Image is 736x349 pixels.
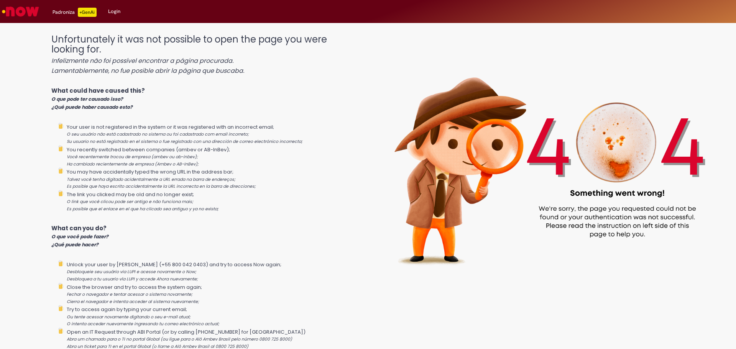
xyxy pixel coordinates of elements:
i: Desbloquea a tu usuario vía LUPI y accede Ahora nuevamente; [67,276,198,282]
p: +GenAi [78,8,97,17]
p: What could have caused this? [51,87,360,111]
li: Your user is not registered in the system or it was registered with an incorrect email; [67,123,360,145]
p: What can you do? [51,224,360,249]
img: 404_ambev_new.png [360,27,736,289]
i: Su usuario no está registrado en el sistema o fue registrado con una dirección de correo electrón... [67,139,302,144]
h1: Unfortunately it was not possible to open the page you were looking for. [51,34,360,75]
i: Lamentablemente, no fue posible abrir la página que buscaba. [51,66,244,75]
li: You may have accidentally typed the wrong URL in the address bar; [67,167,360,190]
i: O intenta acceder nuevamente ingresando tu correo electrónico actual; [67,321,219,327]
i: O que você pode fazer? [51,233,108,240]
i: Es posible que haya escrito accidentalmente la URL incorrecta en la barra de direcciones; [67,184,256,189]
li: Close the browser and try to access the system again; [67,283,360,305]
i: Abra um chamado para o TI no portal Global (ou ligue para o Alô Ambev Brasil pelo número 0800 725... [67,336,292,342]
i: O link que você clicou pode ser antigo e não funciona mais; [67,199,193,205]
i: O seu usuário não está cadastrado no sistema ou foi cadastrado com email incorreto; [67,131,249,137]
i: Cierra el navegador e intenta acceder al sistema nuevamente; [67,299,199,305]
i: Desbloqueie seu usuário via LUPI e acesse novamente o Now; [67,269,196,275]
i: Es posible que el enlace en el que ha clicado sea antiguo y ya no exista; [67,206,219,212]
i: ¿Qué puede haber causado esto? [51,104,133,110]
i: Talvez você tenha digitado acidentalmente a URL errada na barra de endereços; [67,177,235,182]
div: Padroniza [53,8,97,17]
i: Você recentemente trocou de empresa (ambev ou ab-inbev); [67,154,198,160]
li: You recently switched between companies (ambev or AB-InBev); [67,145,360,168]
li: The link you clicked may be old and no longer exist; [67,190,360,213]
i: Ha cambiado recientemente de empresa (Ambev o AB-InBev); [67,161,199,167]
img: ServiceNow [1,4,40,19]
i: Fechar o navegador e tentar acessar o sistema novamente; [67,292,192,297]
i: O que pode ter causado isso? [51,96,123,102]
i: Infelizmente não foi possível encontrar a página procurada. [51,56,233,65]
i: ¿Qué puede hacer? [51,241,99,248]
i: Ou tente acessar novamente digitando o seu e-mail atual; [67,314,191,320]
li: Try to access again by typing your current email; [67,305,360,328]
li: Unlock your user by [PERSON_NAME] (+55 800 042 0403) and try to access Now again; [67,260,360,283]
